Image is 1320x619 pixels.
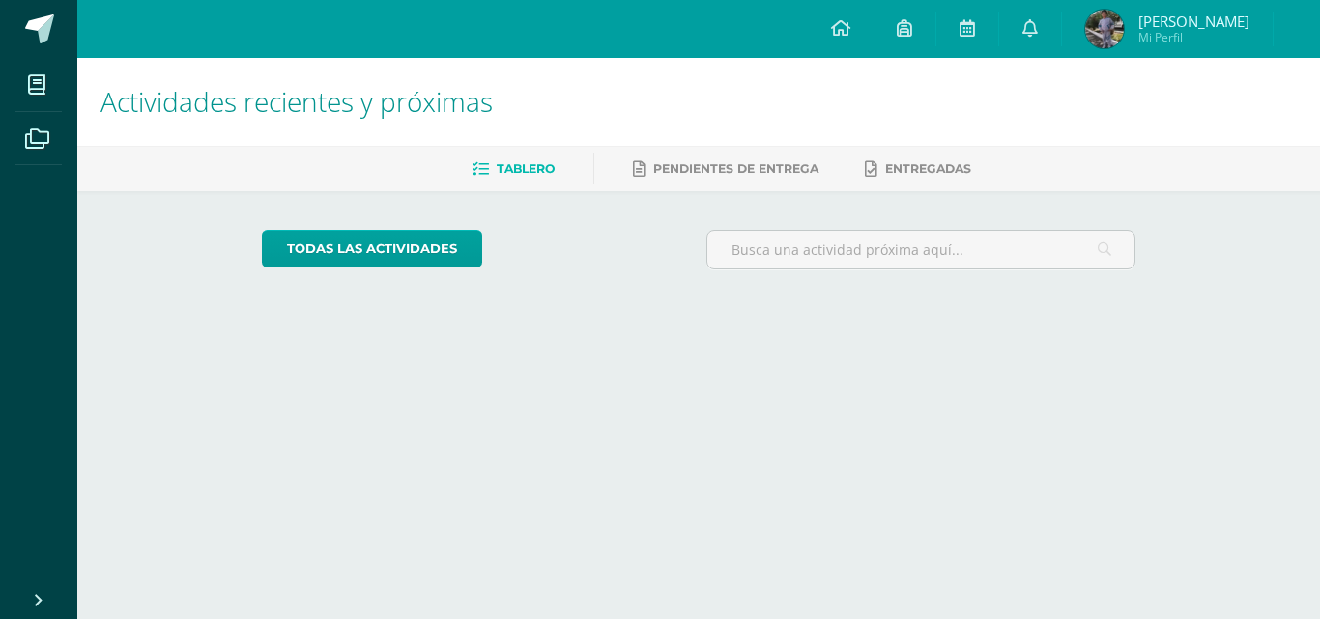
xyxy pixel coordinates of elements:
span: Tablero [497,161,555,176]
span: Actividades recientes y próximas [100,83,493,120]
a: Entregadas [865,154,971,184]
span: Mi Perfil [1138,29,1249,45]
span: Entregadas [885,161,971,176]
span: [PERSON_NAME] [1138,12,1249,31]
a: Pendientes de entrega [633,154,818,184]
img: 07ac15f526a8d40e02b55d4bede13cd9.png [1085,10,1124,48]
input: Busca una actividad próxima aquí... [707,231,1135,268]
a: Tablero [473,154,555,184]
span: Pendientes de entrega [653,161,818,176]
a: todas las Actividades [262,230,482,267]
